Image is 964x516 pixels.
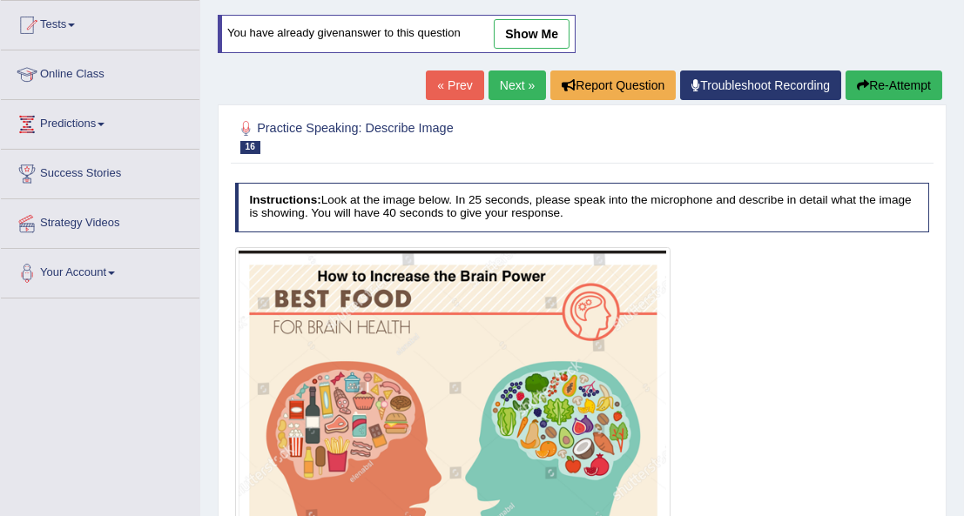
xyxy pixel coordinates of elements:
[235,117,666,154] h2: Practice Speaking: Describe Image
[1,1,199,44] a: Tests
[235,183,930,232] h4: Look at the image below. In 25 seconds, please speak into the microphone and describe in detail w...
[680,70,841,100] a: Troubleshoot Recording
[426,70,483,100] a: « Prev
[489,70,546,100] a: Next »
[249,193,320,206] b: Instructions:
[1,199,199,243] a: Strategy Videos
[1,249,199,292] a: Your Account
[218,15,576,53] div: You have already given answer to this question
[240,141,260,154] span: 16
[1,100,199,144] a: Predictions
[1,50,199,94] a: Online Class
[846,70,942,100] button: Re-Attempt
[1,150,199,193] a: Success Stories
[494,19,570,49] a: show me
[550,70,676,100] button: Report Question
